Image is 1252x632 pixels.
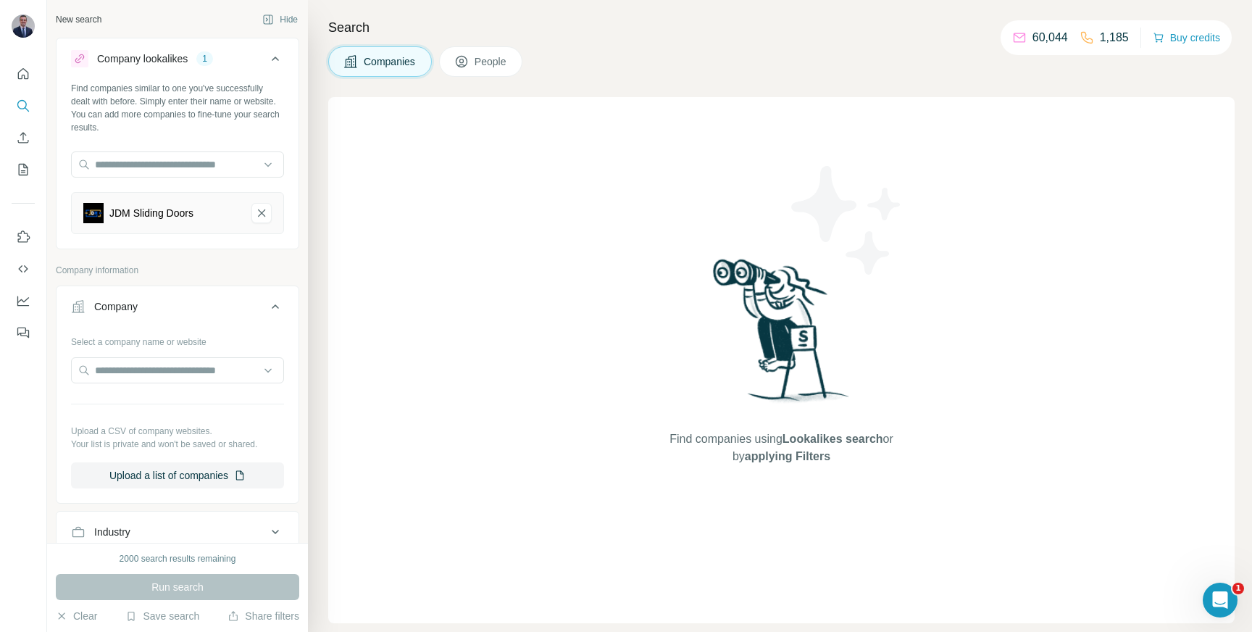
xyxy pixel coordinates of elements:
[252,9,308,30] button: Hide
[57,41,299,82] button: Company lookalikes1
[1153,28,1220,48] button: Buy credits
[71,438,284,451] p: Your list is private and won't be saved or shared.
[782,155,912,286] img: Surfe Illustration - Stars
[745,450,830,462] span: applying Filters
[94,525,130,539] div: Industry
[71,330,284,349] div: Select a company name or website
[1203,583,1238,618] iframe: Intercom live chat
[364,54,417,69] span: Companies
[125,609,199,623] button: Save search
[56,264,299,277] p: Company information
[56,609,97,623] button: Clear
[665,431,897,465] span: Find companies using or by
[706,255,857,417] img: Surfe Illustration - Woman searching with binoculars
[251,203,272,223] button: JDM Sliding Doors-remove-button
[1032,29,1068,46] p: 60,044
[12,288,35,314] button: Dashboard
[12,256,35,282] button: Use Surfe API
[56,13,101,26] div: New search
[12,157,35,183] button: My lists
[71,462,284,488] button: Upload a list of companies
[120,552,236,565] div: 2000 search results remaining
[12,93,35,119] button: Search
[12,320,35,346] button: Feedback
[12,125,35,151] button: Enrich CSV
[57,515,299,549] button: Industry
[71,425,284,438] p: Upload a CSV of company websites.
[83,203,104,223] img: JDM Sliding Doors-logo
[57,289,299,330] button: Company
[12,61,35,87] button: Quick start
[475,54,508,69] span: People
[94,299,138,314] div: Company
[97,51,188,66] div: Company lookalikes
[196,52,213,65] div: 1
[109,206,193,220] div: JDM Sliding Doors
[12,224,35,250] button: Use Surfe on LinkedIn
[71,82,284,134] div: Find companies similar to one you've successfully dealt with before. Simply enter their name or w...
[228,609,299,623] button: Share filters
[1232,583,1244,594] span: 1
[783,433,883,445] span: Lookalikes search
[12,14,35,38] img: Avatar
[328,17,1235,38] h4: Search
[1100,29,1129,46] p: 1,185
